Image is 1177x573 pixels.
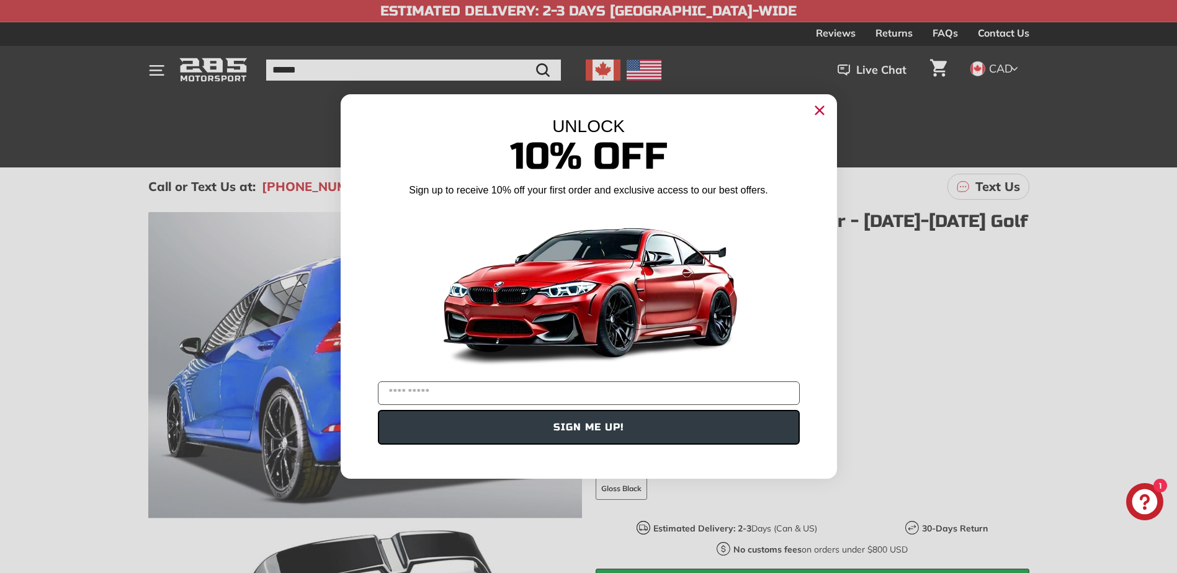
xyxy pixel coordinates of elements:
[1122,483,1167,523] inbox-online-store-chat: Shopify online store chat
[378,381,800,405] input: YOUR EMAIL
[810,100,830,120] button: Close dialog
[552,117,625,136] span: UNLOCK
[434,202,744,376] img: Banner showing BMW 4 Series Body kit
[510,134,668,179] span: 10% Off
[378,410,800,445] button: SIGN ME UP!
[409,185,768,195] span: Sign up to receive 10% off your first order and exclusive access to our best offers.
